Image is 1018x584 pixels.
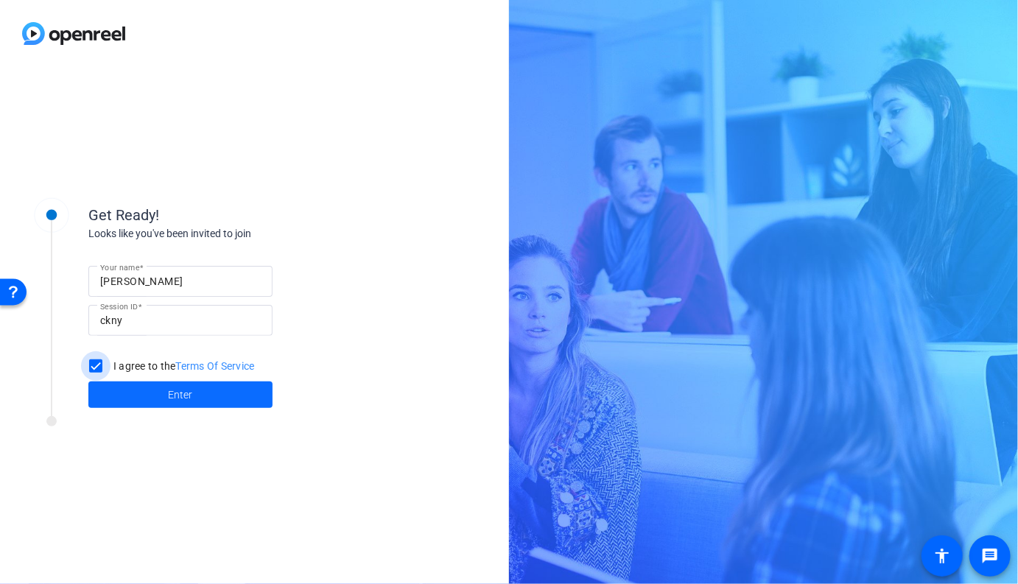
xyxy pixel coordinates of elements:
mat-icon: accessibility [933,547,951,565]
mat-label: Session ID [100,302,138,311]
label: I agree to the [110,359,255,373]
mat-icon: message [981,547,999,565]
div: Get Ready! [88,204,383,226]
div: Looks like you've been invited to join [88,226,383,242]
mat-label: Your name [100,263,139,272]
span: Enter [169,387,193,403]
a: Terms Of Service [176,360,255,372]
button: Enter [88,381,273,408]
